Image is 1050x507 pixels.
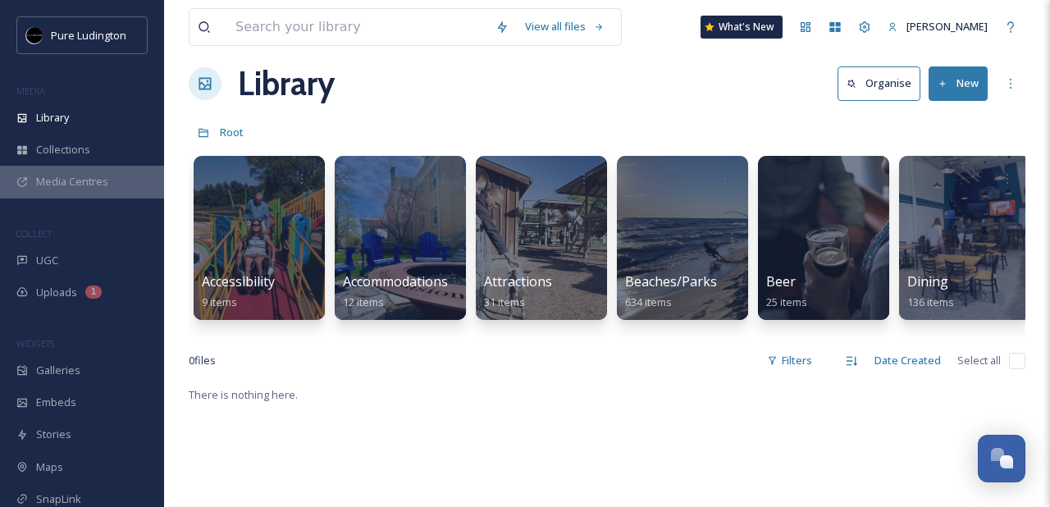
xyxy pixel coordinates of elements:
[220,125,244,139] span: Root
[906,19,988,34] span: [PERSON_NAME]
[36,253,58,268] span: UGC
[517,11,613,43] a: View all files
[625,272,717,290] span: Beaches/Parks
[978,435,1025,482] button: Open Chat
[838,66,929,100] a: Organise
[16,337,54,349] span: WIDGETS
[879,11,996,43] a: [PERSON_NAME]
[484,272,552,290] span: Attractions
[36,459,63,475] span: Maps
[36,491,81,507] span: SnapLink
[866,345,949,377] div: Date Created
[220,122,244,142] a: Root
[838,66,920,100] button: Organise
[26,27,43,43] img: pureludingtonF-2.png
[36,285,77,300] span: Uploads
[625,295,672,309] span: 634 items
[36,427,71,442] span: Stories
[16,84,45,97] span: MEDIA
[238,59,335,108] a: Library
[625,274,717,309] a: Beaches/Parks634 items
[907,295,954,309] span: 136 items
[202,295,237,309] span: 9 items
[343,272,448,290] span: Accommodations
[36,110,69,126] span: Library
[189,353,216,368] span: 0 file s
[202,272,275,290] span: Accessibility
[766,272,796,290] span: Beer
[343,295,384,309] span: 12 items
[36,174,108,190] span: Media Centres
[484,295,525,309] span: 31 items
[701,16,783,39] a: What's New
[227,9,487,45] input: Search your library
[36,395,76,410] span: Embeds
[189,387,298,402] span: There is nothing here.
[929,66,988,100] button: New
[16,227,52,240] span: COLLECT
[957,353,1001,368] span: Select all
[759,345,820,377] div: Filters
[36,363,80,378] span: Galleries
[766,295,807,309] span: 25 items
[51,28,126,43] span: Pure Ludington
[85,285,102,299] div: 1
[766,274,807,309] a: Beer25 items
[36,142,90,158] span: Collections
[484,274,552,309] a: Attractions31 items
[202,274,275,309] a: Accessibility9 items
[907,272,948,290] span: Dining
[907,274,954,309] a: Dining136 items
[343,274,448,309] a: Accommodations12 items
